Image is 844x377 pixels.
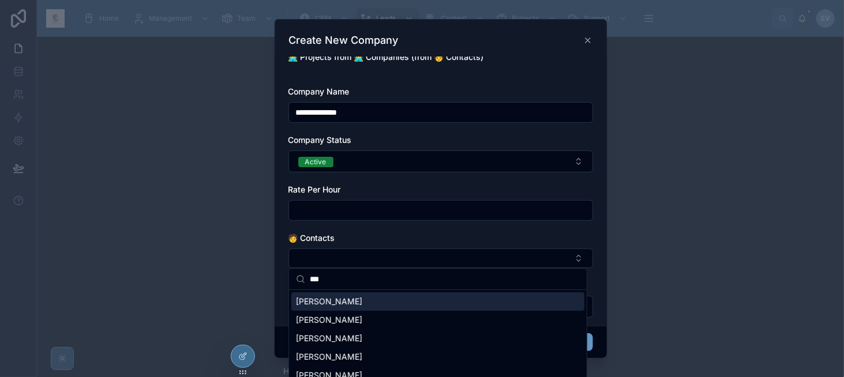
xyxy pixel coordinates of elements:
span: [PERSON_NAME] [296,351,362,363]
span: [PERSON_NAME] [296,296,362,307]
button: Select Button [288,150,593,172]
span: Rate Per Hour [288,184,341,194]
h3: Create New Company [289,33,399,47]
span: Company Status [288,135,352,145]
span: 🧑 Contacts [288,233,335,243]
span: [PERSON_NAME] [296,314,362,326]
span: 👨‍💻 Projects from 👨‍💻 Companies (from 🧑 Contacts) [288,52,484,62]
span: Company Name [288,86,350,96]
div: Active [305,157,327,167]
button: Select Button [288,248,593,268]
span: [PERSON_NAME] [296,333,362,344]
